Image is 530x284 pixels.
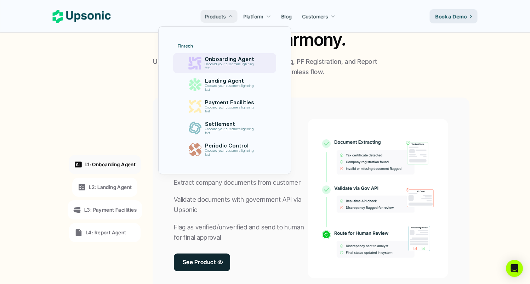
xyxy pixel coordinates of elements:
[174,222,308,243] p: Flag as verified/unverified and send to human for final approval
[205,84,257,92] p: Onboard your customers lightning fast
[281,13,292,20] p: Blog
[205,78,257,84] p: Landing Agent
[435,13,467,20] p: Book a Demo
[205,99,257,106] p: Payment Facilities
[150,57,380,77] p: Upsonic orchestrates your Onboarding, Landing, PF Registration, and Report agent workflows into o...
[86,229,126,236] p: L4: Report Agent
[89,183,132,191] p: L2: Landing Agent
[205,13,226,20] p: Products
[84,206,137,213] p: L3: Payment Facilities
[174,195,308,215] p: Validate documents with government API via Upsonic
[205,127,257,135] p: Onboard your customers lightning fast
[201,10,238,23] a: Products
[244,13,263,20] p: Platform
[174,178,301,188] p: Extract company documents from customer
[205,62,257,70] p: Onboard your customers lightning fast
[430,9,478,23] a: Book a Demo
[205,106,257,113] p: Onboard your customers lightning fast
[183,257,216,267] p: See Product
[178,44,193,49] p: Fintech
[173,53,276,73] a: Onboarding AgentOnboard your customers lightning fast
[205,56,258,62] p: Onboarding Agent
[205,149,257,157] p: Onboard your customers lightning fast
[277,10,296,23] a: Blog
[205,121,257,127] p: Settlement
[302,13,328,20] p: Customers
[174,254,230,271] a: See Product
[506,260,523,277] div: Open Intercom Messenger
[85,161,136,168] p: L1: Onboarding Agent
[205,143,257,149] p: Periodic Control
